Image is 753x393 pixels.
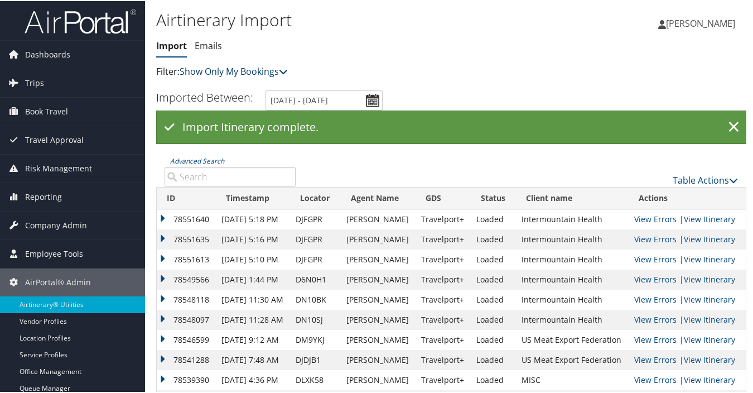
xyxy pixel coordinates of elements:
[157,269,216,289] td: 78549566
[634,273,677,284] a: View errors
[25,182,62,210] span: Reporting
[634,333,677,344] a: View errors
[341,208,416,228] td: [PERSON_NAME]
[516,248,629,269] td: Intermountain Health
[216,289,290,309] td: [DATE] 11:30 AM
[157,369,216,389] td: 78539390
[416,208,471,228] td: Travelport+
[516,269,629,289] td: Intermountain Health
[684,233,735,243] a: View Itinerary Details
[471,248,516,269] td: Loaded
[416,228,471,248] td: Travelport+
[416,349,471,369] td: Travelport+
[156,39,187,51] a: Import
[156,64,549,78] p: Filter:
[634,293,677,304] a: View errors
[516,208,629,228] td: Intermountain Health
[634,233,677,243] a: View errors
[471,269,516,289] td: Loaded
[216,248,290,269] td: [DATE] 5:10 PM
[165,166,296,186] input: Advanced Search
[195,39,222,51] a: Emails
[471,208,516,228] td: Loaded
[216,186,290,208] th: Timestamp: activate to sort column ascending
[157,186,216,208] th: ID: activate to sort column ascending
[290,369,341,389] td: DLXK58
[156,109,746,143] div: Import Itinerary complete.
[516,329,629,349] td: US Meat Export Federation
[290,289,341,309] td: DN10BK
[25,7,136,33] img: airportal-logo.png
[471,309,516,329] td: Loaded
[25,210,87,238] span: Company Admin
[629,329,746,349] td: |
[684,213,735,223] a: View Itinerary Details
[684,273,735,284] a: View Itinerary Details
[416,289,471,309] td: Travelport+
[516,349,629,369] td: US Meat Export Federation
[290,309,341,329] td: DN10SJ
[629,186,746,208] th: Actions
[341,248,416,269] td: [PERSON_NAME]
[25,154,92,181] span: Risk Management
[516,289,629,309] td: Intermountain Health
[416,248,471,269] td: Travelport+
[25,267,91,295] span: AirPortal® Admin
[341,289,416,309] td: [PERSON_NAME]
[216,208,290,228] td: [DATE] 5:18 PM
[25,40,70,68] span: Dashboards
[634,313,677,324] a: View errors
[471,186,516,208] th: Status: activate to sort column ascending
[341,329,416,349] td: [PERSON_NAME]
[25,125,84,153] span: Travel Approval
[416,329,471,349] td: Travelport+
[290,329,341,349] td: DM9YKJ
[516,228,629,248] td: Intermountain Health
[634,253,677,263] a: View errors
[216,269,290,289] td: [DATE] 1:44 PM
[341,349,416,369] td: [PERSON_NAME]
[629,208,746,228] td: |
[634,373,677,384] a: View errors
[673,173,738,185] a: Table Actions
[216,329,290,349] td: [DATE] 9:12 AM
[629,309,746,329] td: |
[341,369,416,389] td: [PERSON_NAME]
[290,186,341,208] th: Locator: activate to sort column ascending
[216,349,290,369] td: [DATE] 7:48 AM
[216,309,290,329] td: [DATE] 11:28 AM
[629,228,746,248] td: |
[290,349,341,369] td: DJDJB1
[157,349,216,369] td: 78541288
[157,309,216,329] td: 78548097
[266,89,383,109] input: [DATE] - [DATE]
[666,16,735,28] span: [PERSON_NAME]
[629,269,746,289] td: |
[629,369,746,389] td: |
[471,329,516,349] td: Loaded
[25,239,83,267] span: Employee Tools
[157,248,216,269] td: 78551613
[341,269,416,289] td: [PERSON_NAME]
[684,293,735,304] a: View Itinerary Details
[634,353,677,364] a: View errors
[156,89,253,104] h3: Imported Between:
[180,64,288,76] a: Show Only My Bookings
[416,269,471,289] td: Travelport+
[684,253,735,263] a: View Itinerary Details
[471,369,516,389] td: Loaded
[684,313,735,324] a: View Itinerary Details
[25,97,68,124] span: Book Travel
[629,289,746,309] td: |
[157,289,216,309] td: 78548118
[516,186,629,208] th: Client name: activate to sort column ascending
[290,269,341,289] td: D6N0H1
[25,68,44,96] span: Trips
[341,309,416,329] td: [PERSON_NAME]
[416,309,471,329] td: Travelport+
[157,228,216,248] td: 78551635
[684,353,735,364] a: View Itinerary Details
[684,333,735,344] a: View Itinerary Details
[290,228,341,248] td: DJFGPR
[471,349,516,369] td: Loaded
